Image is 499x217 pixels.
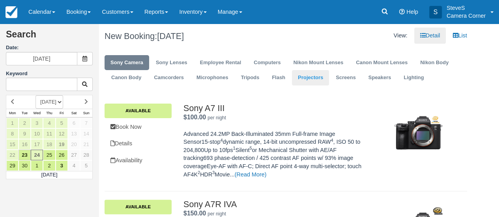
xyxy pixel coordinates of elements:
p: SteveS [447,4,486,12]
p: Advanced 24.2MP Back-Illuminated 35mm Full-frame Image Sensor15-stop dynamic range, 14-bit uncomp... [183,130,363,178]
a: 27 [68,150,80,160]
a: 3 [31,118,43,128]
span: Help [406,9,418,15]
li: View: [388,28,413,44]
h1: New Booking: [105,32,280,41]
sup: 1 [233,146,235,150]
a: (Read More) [235,171,267,178]
a: 24 [31,150,43,160]
sup: 4 [221,138,223,143]
a: Details [105,135,172,152]
a: 15 [6,139,19,150]
a: 25 [43,150,55,160]
a: 5 [80,160,92,171]
a: 14 [80,128,92,139]
a: 5 [56,118,68,128]
sup: 2 [198,170,200,175]
th: Thu [43,109,55,117]
a: Availability [105,152,172,169]
a: 20 [68,139,80,150]
a: Projectors [292,70,329,85]
a: Lighting [398,70,430,85]
strong: Price: $100 [183,114,206,121]
a: Camcorders [148,70,190,85]
a: 21 [80,139,92,150]
a: 30 [19,160,31,171]
h2: Sony A7 III [183,104,363,113]
a: 4 [68,160,80,171]
a: 17 [31,139,43,150]
th: Fri [56,109,68,117]
a: 28 [80,150,92,160]
a: 19 [56,139,68,150]
a: Canon Mount Lenses [350,55,413,70]
th: Sun [80,109,92,117]
a: 22 [6,150,19,160]
a: Canon Body [105,70,147,85]
a: 7 [80,118,92,128]
th: Wed [31,109,43,117]
div: S [429,6,442,19]
a: 1 [6,118,19,128]
em: per night [207,211,226,217]
a: 26 [56,150,68,160]
a: Employee Rental [194,55,247,70]
a: Flash [266,70,291,85]
a: Nikon Body [414,55,454,70]
a: Microphones [191,70,234,85]
a: 6 [68,118,80,128]
a: 16 [19,139,31,150]
a: Available [105,104,172,118]
a: 3 [56,160,68,171]
a: 10 [31,128,43,139]
a: 18 [43,139,55,150]
a: Nikon Mount Lenses [287,55,349,70]
a: 13 [68,128,80,139]
a: 23 [19,150,31,160]
img: M200-3 [384,104,452,163]
img: checkfront-main-nav-mini-logo.png [6,6,17,18]
a: Speakers [363,70,397,85]
span: $150.00 [183,210,206,217]
span: [DATE] [157,31,184,41]
label: Keyword [6,70,28,76]
a: Book Now [105,119,172,135]
a: 1 [31,160,43,171]
a: Detail [414,28,446,44]
a: Sony Camera [105,55,149,70]
button: Keyword Search [77,78,93,91]
a: Tripods [235,70,265,85]
a: List [447,28,473,44]
a: Screens [330,70,361,85]
a: 29 [6,160,19,171]
a: 2 [43,160,55,171]
a: Computers [248,55,286,70]
a: 9 [19,128,31,139]
sup: 3 [212,170,215,175]
th: Sat [68,109,80,117]
p: Camera Corner [447,12,486,20]
a: Available [105,200,172,214]
a: 2 [19,118,31,128]
th: Mon [6,109,19,117]
a: 11 [43,128,55,139]
sup: 4 [331,138,333,143]
th: Tue [19,109,31,117]
a: 4 [43,118,55,128]
td: [DATE] [6,171,93,179]
i: Help [399,9,405,15]
strong: Price: $150 [183,210,206,217]
h2: Sony A7R IVA [183,200,363,209]
sup: 5 [250,146,252,150]
a: 12 [56,128,68,139]
em: per night [207,115,226,121]
span: $100.00 [183,114,206,121]
a: 8 [6,128,19,139]
h2: Search [6,30,93,44]
a: Sony Lenses [150,55,193,70]
label: Date: [6,44,93,52]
